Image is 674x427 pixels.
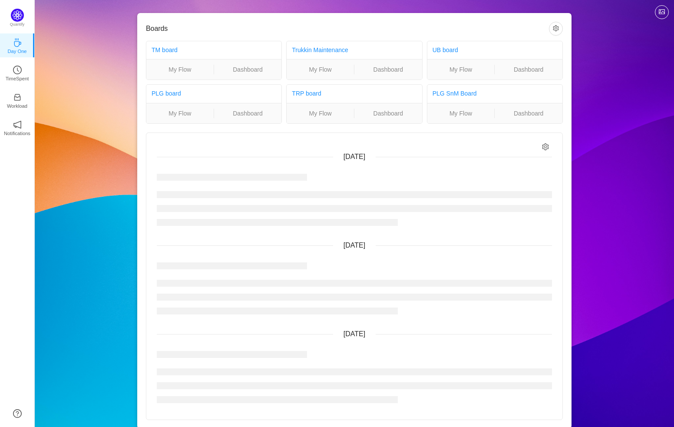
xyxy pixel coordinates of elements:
a: Dashboard [495,109,562,118]
button: icon: picture [655,5,669,19]
p: Workload [7,102,27,110]
a: Dashboard [354,65,422,74]
a: icon: coffeeDay One [13,41,22,50]
a: My Flow [427,109,495,118]
a: UB board [433,46,458,53]
a: TM board [152,46,178,53]
a: My Flow [287,65,354,74]
a: TRP board [292,90,321,97]
i: icon: coffee [13,38,22,47]
a: icon: inboxWorkload [13,96,22,104]
a: Dashboard [214,109,282,118]
a: My Flow [427,65,495,74]
button: icon: setting [549,22,563,36]
i: icon: setting [542,143,549,151]
a: My Flow [146,65,214,74]
img: Quantify [11,9,24,22]
p: Day One [7,47,26,55]
a: Dashboard [354,109,422,118]
a: PLG SnM Board [433,90,477,97]
i: icon: notification [13,120,22,129]
span: [DATE] [344,330,365,338]
span: [DATE] [344,242,365,249]
i: icon: inbox [13,93,22,102]
a: Dashboard [495,65,562,74]
i: icon: clock-circle [13,66,22,74]
a: Dashboard [214,65,282,74]
a: My Flow [287,109,354,118]
a: My Flow [146,109,214,118]
a: PLG board [152,90,181,97]
p: TimeSpent [6,75,29,83]
a: icon: question-circle [13,409,22,418]
span: [DATE] [344,153,365,160]
a: Trukkin Maintenance [292,46,348,53]
h3: Boards [146,24,549,33]
p: Notifications [4,129,30,137]
a: icon: clock-circleTimeSpent [13,68,22,77]
a: icon: notificationNotifications [13,123,22,132]
p: Quantify [10,22,25,28]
